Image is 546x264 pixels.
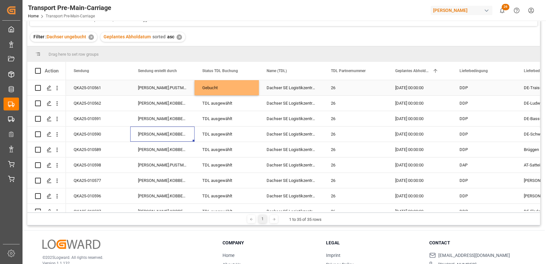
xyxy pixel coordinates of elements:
[452,188,516,203] div: DDP
[130,204,195,219] div: [PERSON_NAME].KOBBENBRING
[66,204,130,219] div: QKA25-010527
[259,188,323,203] div: Dachser SE Logistikzentrum [GEOGRAPHIC_DATA]
[27,96,66,111] div: Press SPACE to select this row.
[387,127,452,142] div: [DATE] 00:00:00
[289,216,322,223] div: 1 to 35 of 35 rows
[323,127,387,142] div: 26
[42,240,100,249] img: Logward Logo
[27,80,66,96] div: Press SPACE to select this row.
[259,142,323,157] div: Dachser SE Logistikzentrum [GEOGRAPHIC_DATA]
[431,6,492,15] div: [PERSON_NAME]
[223,253,234,258] a: Home
[130,111,195,126] div: [PERSON_NAME].KOBBENBRING
[49,52,99,57] span: Drag here to set row groups
[438,252,510,259] span: [EMAIL_ADDRESS][DOMAIN_NAME]
[323,111,387,126] div: 26
[66,127,130,142] div: QKA25-010590
[452,80,516,95] div: DDP
[88,34,94,40] div: ✕
[74,69,89,73] span: Sendung
[326,253,341,258] a: Imprint
[387,204,452,219] div: [DATE] 00:00:00
[259,80,323,95] div: Dachser SE Logistikzentrum [GEOGRAPHIC_DATA]
[502,4,509,10] span: 26
[27,173,66,188] div: Press SPACE to select this row.
[202,127,251,142] div: TDL ausgewählt
[130,142,195,157] div: [PERSON_NAME].KOBBENBRING
[130,80,195,95] div: [PERSON_NAME].PUSTMUELLER
[452,142,516,157] div: DDP
[66,80,130,95] div: QKA25-010561
[387,96,452,111] div: [DATE] 00:00:00
[202,80,251,95] div: Gebucht
[259,215,267,223] div: 1
[47,34,86,39] span: Dachser ungebucht
[202,204,251,219] div: TDL ausgewählt
[130,127,195,142] div: [PERSON_NAME].KOBBENBRING
[452,157,516,173] div: DAP
[395,69,430,73] span: Geplantes Abholdatum
[27,188,66,204] div: Press SPACE to select this row.
[452,204,516,219] div: DDP
[387,80,452,95] div: [DATE] 00:00:00
[323,142,387,157] div: 26
[66,142,130,157] div: QKA25-010589
[66,96,130,111] div: QKA25-010562
[130,157,195,173] div: [PERSON_NAME].PUSTMUELLER
[259,127,323,142] div: Dachser SE Logistikzentrum [GEOGRAPHIC_DATA]
[323,188,387,203] div: 26
[202,142,251,157] div: TDL ausgewählt
[66,157,130,173] div: QKA25-010598
[323,173,387,188] div: 26
[259,157,323,173] div: Dachser SE Logistikzentrum [GEOGRAPHIC_DATA]
[28,14,39,18] a: Home
[130,173,195,188] div: [PERSON_NAME].KOBBENBRING
[130,188,195,203] div: [PERSON_NAME].KOBBENBRING
[202,69,238,73] span: Status TDL Buchung
[452,127,516,142] div: DDP
[259,204,323,219] div: Dachser SE Logistikzentrum [GEOGRAPHIC_DATA]
[387,173,452,188] div: [DATE] 00:00:00
[27,127,66,142] div: Press SPACE to select this row.
[202,189,251,203] div: TDL ausgewählt
[202,111,251,126] div: TDL ausgewählt
[387,142,452,157] div: [DATE] 00:00:00
[323,80,387,95] div: 26
[104,34,151,39] span: Geplantes Abholdatum
[202,158,251,173] div: TDL ausgewählt
[33,34,47,39] span: Filter :
[495,3,509,18] button: show 26 new notifications
[429,240,525,246] h3: Contact
[323,157,387,173] div: 26
[66,173,130,188] div: QKA25-010577
[66,188,130,203] div: QKA25-010596
[323,204,387,219] div: 26
[387,188,452,203] div: [DATE] 00:00:00
[152,34,166,39] span: sorted
[387,157,452,173] div: [DATE] 00:00:00
[27,111,66,127] div: Press SPACE to select this row.
[167,34,174,39] span: asc
[202,96,251,111] div: TDL ausgewählt
[431,4,495,16] button: [PERSON_NAME]
[259,111,323,126] div: Dachser SE Logistikzentrum [GEOGRAPHIC_DATA]
[323,96,387,111] div: 26
[202,173,251,188] div: TDL ausgewählt
[452,173,516,188] div: DDP
[452,96,516,111] div: DDP
[259,96,323,111] div: Dachser SE Logistikzentrum [GEOGRAPHIC_DATA]
[27,157,66,173] div: Press SPACE to select this row.
[130,96,195,111] div: [PERSON_NAME].KOBBENBRING
[331,69,366,73] span: TDL Partnernummer
[509,3,524,18] button: Help Center
[27,142,66,157] div: Press SPACE to select this row.
[267,69,287,73] span: Name (TDL)
[259,173,323,188] div: Dachser SE Logistikzentrum [GEOGRAPHIC_DATA]
[45,68,59,74] div: Action
[223,240,318,246] h3: Company
[460,69,488,73] span: Lieferbedingung
[387,111,452,126] div: [DATE] 00:00:00
[452,111,516,126] div: DDP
